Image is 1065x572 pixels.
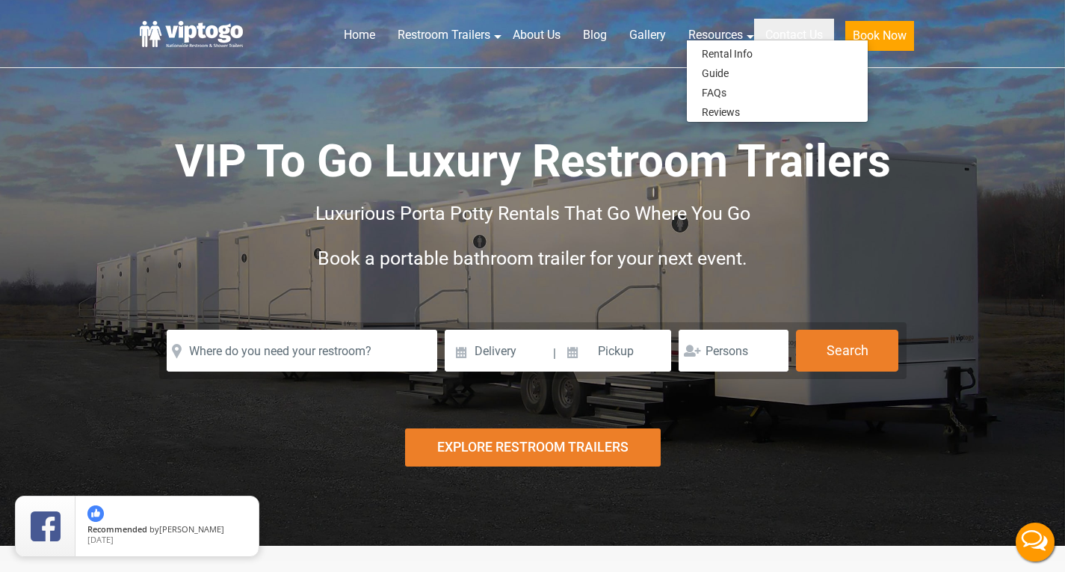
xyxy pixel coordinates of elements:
a: Book Now [834,19,925,60]
img: thumbs up icon [87,505,104,522]
a: Home [333,19,386,52]
span: VIP To Go Luxury Restroom Trailers [175,135,891,188]
a: About Us [501,19,572,52]
a: FAQs [687,83,741,102]
button: Live Chat [1005,512,1065,572]
span: [PERSON_NAME] [159,523,224,535]
a: Reviews [687,102,755,122]
button: Search [796,330,898,372]
a: Resources [677,19,754,52]
a: Gallery [618,19,677,52]
span: Recommended [87,523,147,535]
div: Explore Restroom Trailers [405,428,661,467]
input: Where do you need your restroom? [167,330,437,372]
a: Contact Us [754,19,834,52]
span: [DATE] [87,534,114,545]
input: Delivery [445,330,552,372]
input: Pickup [558,330,672,372]
span: Book a portable bathroom trailer for your next event. [318,247,747,269]
img: Review Rating [31,511,61,541]
a: Rental Info [687,44,768,64]
button: Book Now [845,21,914,51]
a: Restroom Trailers [386,19,501,52]
a: Guide [687,64,744,83]
a: Blog [572,19,618,52]
span: | [553,330,556,378]
span: Luxurious Porta Potty Rentals That Go Where You Go [315,203,750,224]
span: by [87,525,247,535]
input: Persons [679,330,788,372]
